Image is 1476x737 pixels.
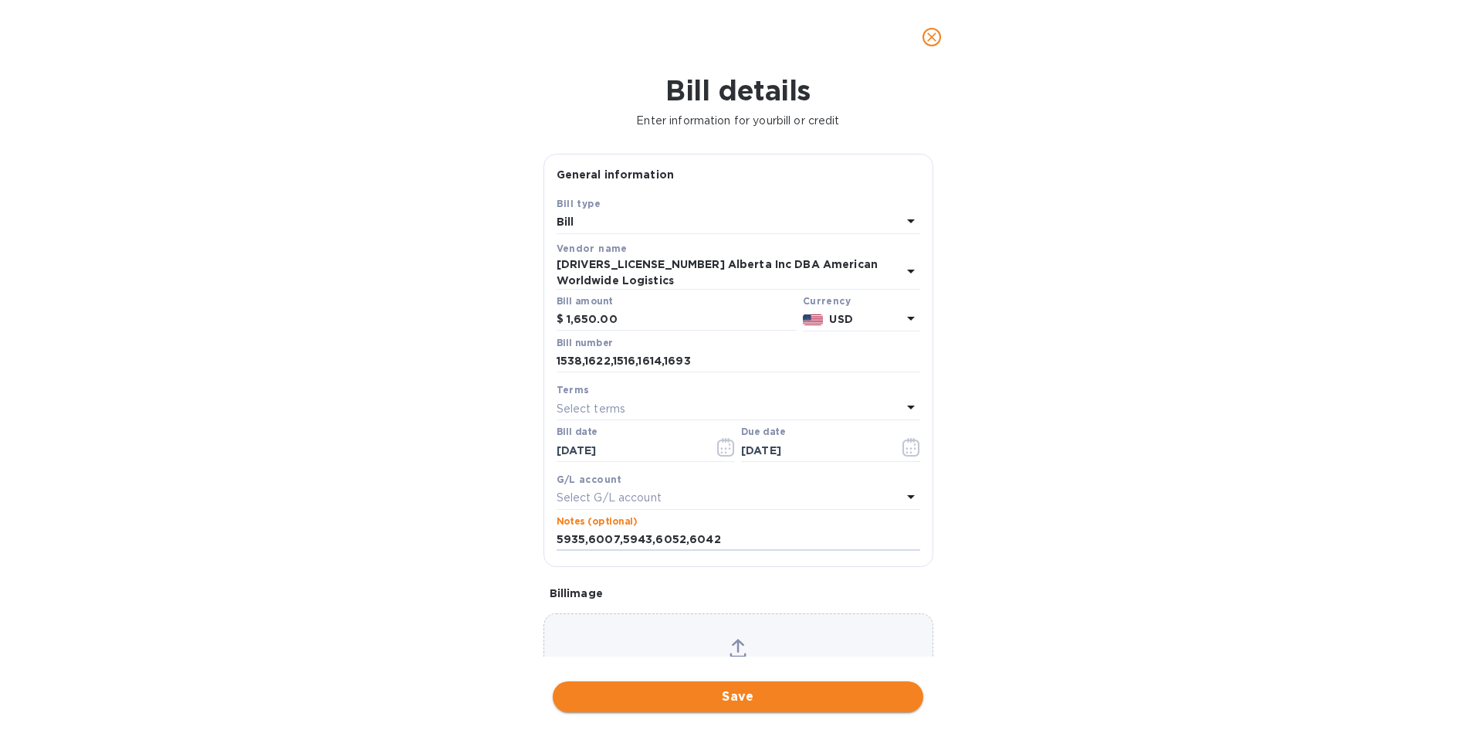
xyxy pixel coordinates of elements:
[557,216,574,228] b: Bill
[557,528,920,552] input: Enter notes
[557,297,612,306] label: Bill amount
[557,243,628,254] b: Vendor name
[913,19,950,56] button: close
[553,681,923,712] button: Save
[557,474,622,485] b: G/L account
[557,439,702,462] input: Select date
[803,295,851,307] b: Currency
[12,113,1464,129] p: Enter information for your bill or credit
[12,74,1464,107] h1: Bill details
[567,308,797,331] input: $ Enter bill amount
[829,313,852,325] b: USD
[565,688,911,706] span: Save
[557,350,920,373] input: Enter bill number
[741,439,887,462] input: Due date
[557,517,638,526] label: Notes (optional)
[550,586,927,601] p: Bill image
[557,198,601,209] b: Bill type
[557,428,598,437] label: Bill date
[557,401,626,417] p: Select terms
[803,314,824,325] img: USD
[557,168,675,181] b: General information
[557,384,590,396] b: Terms
[557,258,878,287] b: [DRIVERS_LICENSE_NUMBER] Alberta Inc DBA American Worldwide Logistics
[557,338,612,348] label: Bill number
[557,490,662,506] p: Select G/L account
[557,308,567,331] div: $
[741,428,785,437] label: Due date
